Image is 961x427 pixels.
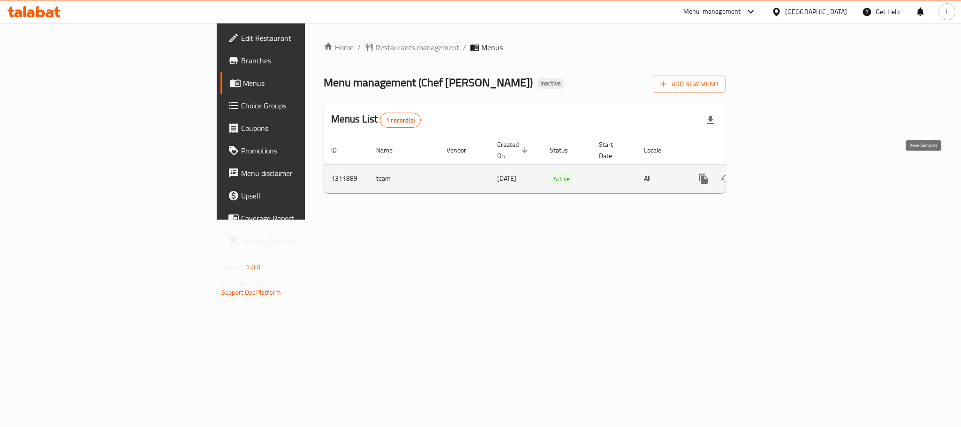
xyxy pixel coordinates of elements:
[463,42,466,53] li: /
[246,261,260,273] span: 1.0.0
[653,76,726,93] button: Add New Menu
[644,145,673,156] span: Locale
[221,261,244,273] span: Version:
[481,42,503,53] span: Menus
[241,168,370,179] span: Menu disclaimer
[243,77,370,89] span: Menus
[550,174,574,184] span: Active
[683,6,741,17] div: Menu-management
[497,172,516,184] span: [DATE]
[324,42,726,53] nav: breadcrumb
[376,145,405,156] span: Name
[376,42,459,53] span: Restaurants management
[537,78,565,89] div: Inactive
[241,100,370,111] span: Choice Groups
[550,145,580,156] span: Status
[369,164,439,193] td: team
[220,184,377,207] a: Upsell
[785,7,847,17] div: [GEOGRAPHIC_DATA]
[241,213,370,224] span: Coverage Report
[364,42,459,53] a: Restaurants management
[331,145,349,156] span: ID
[660,78,718,90] span: Add New Menu
[220,229,377,252] a: Grocery Checklist
[220,117,377,139] a: Coupons
[446,145,478,156] span: Vendor
[221,277,265,289] span: Get support on:
[241,145,370,156] span: Promotions
[241,190,370,201] span: Upsell
[220,94,377,117] a: Choice Groups
[241,55,370,66] span: Branches
[537,79,565,87] span: Inactive
[591,164,636,193] td: -
[241,235,370,246] span: Grocery Checklist
[220,49,377,72] a: Branches
[324,136,790,193] table: enhanced table
[599,139,625,161] span: Start Date
[497,139,531,161] span: Created On
[636,164,685,193] td: All
[220,207,377,229] a: Coverage Report
[380,116,420,125] span: 1 record(s)
[220,27,377,49] a: Edit Restaurant
[699,109,722,131] div: Export file
[220,162,377,184] a: Menu disclaimer
[241,32,370,44] span: Edit Restaurant
[331,112,421,128] h2: Menus List
[221,286,281,298] a: Support.OpsPlatform
[220,72,377,94] a: Menus
[692,168,715,190] button: more
[220,139,377,162] a: Promotions
[946,7,947,17] span: l
[380,113,421,128] div: Total records count
[241,122,370,134] span: Coupons
[715,168,737,190] button: Change Status
[685,136,790,165] th: Actions
[324,72,533,93] span: Menu management ( Chef [PERSON_NAME] )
